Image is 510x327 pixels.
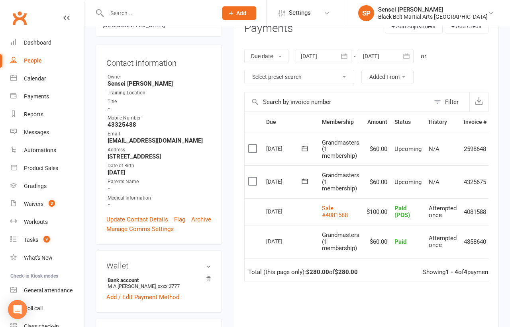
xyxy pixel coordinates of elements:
button: Added From [361,70,414,84]
td: 4081588 [460,198,490,225]
strong: Bank account [108,277,207,283]
strong: [DATE] [108,169,211,176]
a: Archive [191,215,211,224]
h3: Wallet [106,261,211,270]
td: $100.00 [363,198,391,225]
a: Automations [10,141,84,159]
a: Tasks 9 [10,231,84,249]
div: Owner [108,73,211,81]
div: Address [108,146,211,154]
div: Medical Information [108,194,211,202]
td: $60.00 [363,225,391,258]
span: Grandmasters (1 membership) [322,139,359,159]
button: Due date [244,49,288,63]
div: What's New [24,255,53,261]
th: Status [391,112,425,132]
div: Sensei [PERSON_NAME] [378,6,488,13]
strong: - [108,185,211,192]
span: Add [236,10,246,16]
div: Date of Birth [108,162,211,170]
li: M A [PERSON_NAME] [106,276,211,290]
th: Amount [363,112,391,132]
strong: $280.00 [335,268,358,276]
td: $60.00 [363,133,391,166]
div: Reports [24,111,43,117]
div: Showing of payments [423,269,493,276]
div: Title [108,98,211,106]
div: Waivers [24,201,43,207]
div: Total (this page only): of [248,269,358,276]
span: Upcoming [394,145,422,153]
div: [DATE] [266,175,303,188]
td: $60.00 [363,165,391,198]
a: Waivers 3 [10,195,84,213]
a: Flag [174,215,185,224]
a: People [10,52,84,70]
a: Gradings [10,177,84,195]
a: Clubworx [10,8,29,28]
div: Filter [445,97,459,107]
div: [DATE] [266,142,303,155]
strong: [EMAIL_ADDRESS][DOMAIN_NAME] [108,137,211,144]
a: Calendar [10,70,84,88]
div: People [24,57,42,64]
strong: 1 - 4 [445,268,458,276]
span: Grandmasters (1 membership) [322,172,359,192]
input: Search... [104,8,212,19]
div: Training Location [108,89,211,97]
div: General attendance [24,287,73,294]
a: Workouts [10,213,84,231]
strong: [STREET_ADDRESS] [108,153,211,160]
span: 3 [49,200,55,207]
th: History [425,112,460,132]
th: Invoice # [460,112,490,132]
span: 9 [43,236,50,243]
div: or [421,51,426,61]
div: [DATE] [266,205,303,217]
div: Calendar [24,75,46,82]
span: Settings [289,4,311,22]
span: Paid [394,238,406,245]
a: Payments [10,88,84,106]
strong: - [108,201,211,208]
a: Sale #4081588 [322,205,348,219]
div: SP [358,5,374,21]
span: N/A [429,178,439,186]
td: 4325675 [460,165,490,198]
div: Gradings [24,183,47,189]
button: Filter [430,92,469,112]
th: Due [263,112,318,132]
div: [DATE] [266,235,303,247]
a: What's New [10,249,84,267]
a: Update Contact Details [106,215,168,224]
a: Add / Edit Payment Method [106,292,179,302]
div: Open Intercom Messenger [8,300,27,319]
div: Product Sales [24,165,58,171]
strong: Sensei [PERSON_NAME] [108,80,211,87]
div: Parents Name [108,178,211,186]
div: Mobile Number [108,114,211,122]
a: Product Sales [10,159,84,177]
h3: Contact information [106,55,211,67]
input: Search by invoice number [245,92,430,112]
a: Roll call [10,300,84,317]
a: Reports [10,106,84,123]
span: Attempted once [429,235,457,249]
div: Messages [24,129,49,135]
div: Workouts [24,219,48,225]
a: General attendance kiosk mode [10,282,84,300]
span: xxxx 2777 [158,283,180,289]
div: Automations [24,147,56,153]
strong: - [108,105,211,112]
td: 4858640 [460,225,490,258]
strong: 4 [464,268,467,276]
a: Dashboard [10,34,84,52]
span: Upcoming [394,178,422,186]
div: Dashboard [24,39,51,46]
span: Paid (POS) [394,205,410,219]
a: Manage Comms Settings [106,224,174,234]
strong: 43325488 [108,121,211,128]
span: Grandmasters (1 membership) [322,231,359,252]
a: Messages [10,123,84,141]
div: Email [108,130,211,138]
